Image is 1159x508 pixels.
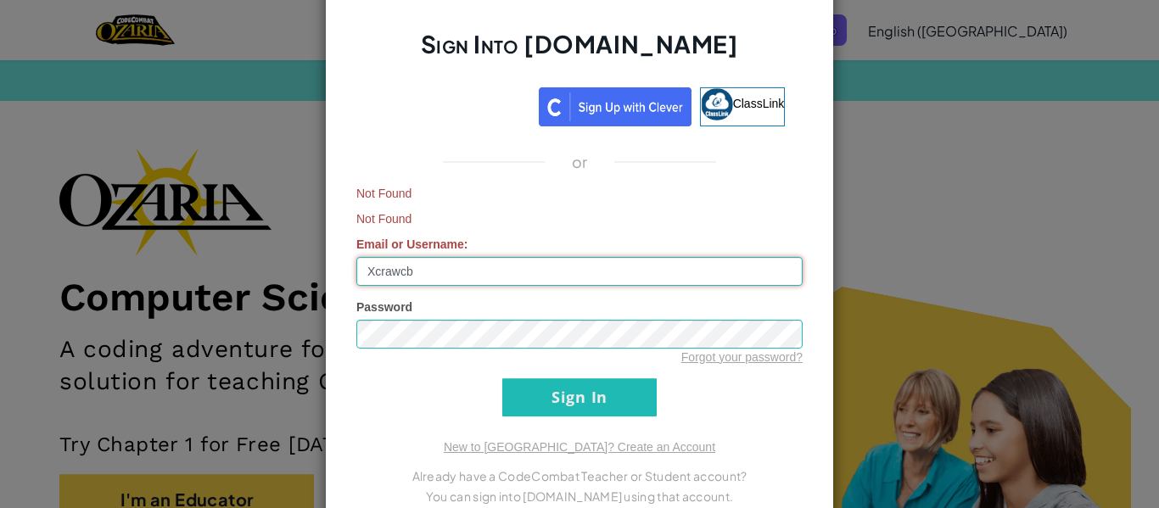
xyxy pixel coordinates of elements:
a: New to [GEOGRAPHIC_DATA]? Create an Account [444,440,715,454]
p: You can sign into [DOMAIN_NAME] using that account. [356,486,803,506]
span: Password [356,300,412,314]
a: Forgot your password? [681,350,803,364]
label: : [356,236,468,253]
p: Already have a CodeCombat Teacher or Student account? [356,466,803,486]
span: Email or Username [356,237,464,251]
iframe: Sign in with Google Button [366,86,539,123]
input: Sign In [502,378,657,416]
img: clever_sso_button@2x.png [539,87,691,126]
span: ClassLink [733,96,785,109]
span: Not Found [356,185,803,202]
img: classlink-logo-small.png [701,88,733,120]
h2: Sign Into [DOMAIN_NAME] [356,28,803,77]
span: Not Found [356,210,803,227]
p: or [572,152,588,172]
